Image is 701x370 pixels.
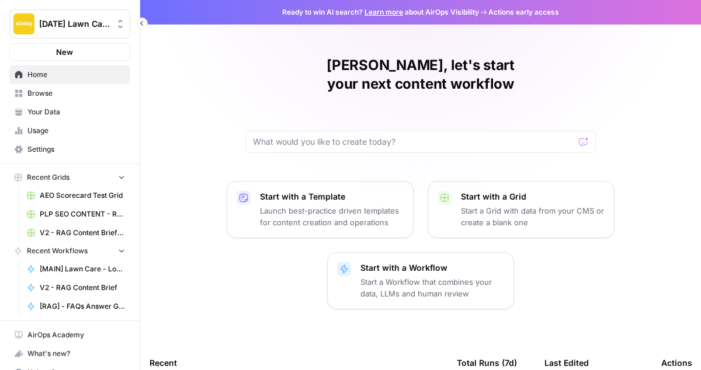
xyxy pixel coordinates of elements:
[461,191,605,203] p: Start with a Grid
[9,242,130,260] button: Recent Workflows
[27,144,125,155] span: Settings
[245,56,596,93] h1: [PERSON_NAME], let's start your next content workflow
[40,301,125,312] span: [RAG] - FAQs Answer Generator
[27,125,125,136] span: Usage
[40,209,125,219] span: PLP SEO CONTENT - REVISED
[9,65,130,84] a: Home
[22,205,130,224] a: PLP SEO CONTENT - REVISED
[22,260,130,278] a: [MAIN] Lawn Care - Local pSEO Page Generator [[PERSON_NAME]]
[9,169,130,186] button: Recent Grids
[27,69,125,80] span: Home
[9,9,130,39] button: Workspace: Sunday Lawn Care
[461,205,605,228] p: Start a Grid with data from your CMS or create a blank one
[40,228,125,238] span: V2 - RAG Content Brief Grid
[13,13,34,34] img: Sunday Lawn Care Logo
[22,297,130,316] a: [RAG] - FAQs Answer Generator
[27,107,125,117] span: Your Data
[9,43,130,61] button: New
[365,8,403,16] a: Learn more
[22,186,130,205] a: AEO Scorecard Test Grid
[327,252,514,309] button: Start with a WorkflowStart a Workflow that combines your data, LLMs and human review
[40,190,125,201] span: AEO Scorecard Test Grid
[56,46,73,58] span: New
[253,136,574,148] input: What would you like to create today?
[260,191,404,203] p: Start with a Template
[9,121,130,140] a: Usage
[227,181,414,238] button: Start with a TemplateLaunch best-practice driven templates for content creation and operations
[360,276,504,299] p: Start a Workflow that combines your data, LLMs and human review
[27,330,125,340] span: AirOps Academy
[27,172,70,183] span: Recent Grids
[27,246,88,256] span: Recent Workflows
[39,18,110,30] span: [DATE] Lawn Care
[9,103,130,121] a: Your Data
[488,7,559,18] span: Actions early access
[10,345,130,362] div: What's new?
[9,84,130,103] a: Browse
[40,264,125,274] span: [MAIN] Lawn Care - Local pSEO Page Generator [[PERSON_NAME]]
[282,7,479,18] span: Ready to win AI search? about AirOps Visibility
[27,88,125,99] span: Browse
[9,140,130,159] a: Settings
[9,326,130,344] a: AirOps Academy
[9,344,130,363] button: What's new?
[428,181,615,238] button: Start with a GridStart a Grid with data from your CMS or create a blank one
[40,282,125,293] span: V2 - RAG Content Brief
[22,224,130,242] a: V2 - RAG Content Brief Grid
[22,278,130,297] a: V2 - RAG Content Brief
[360,262,504,274] p: Start with a Workflow
[260,205,404,228] p: Launch best-practice driven templates for content creation and operations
